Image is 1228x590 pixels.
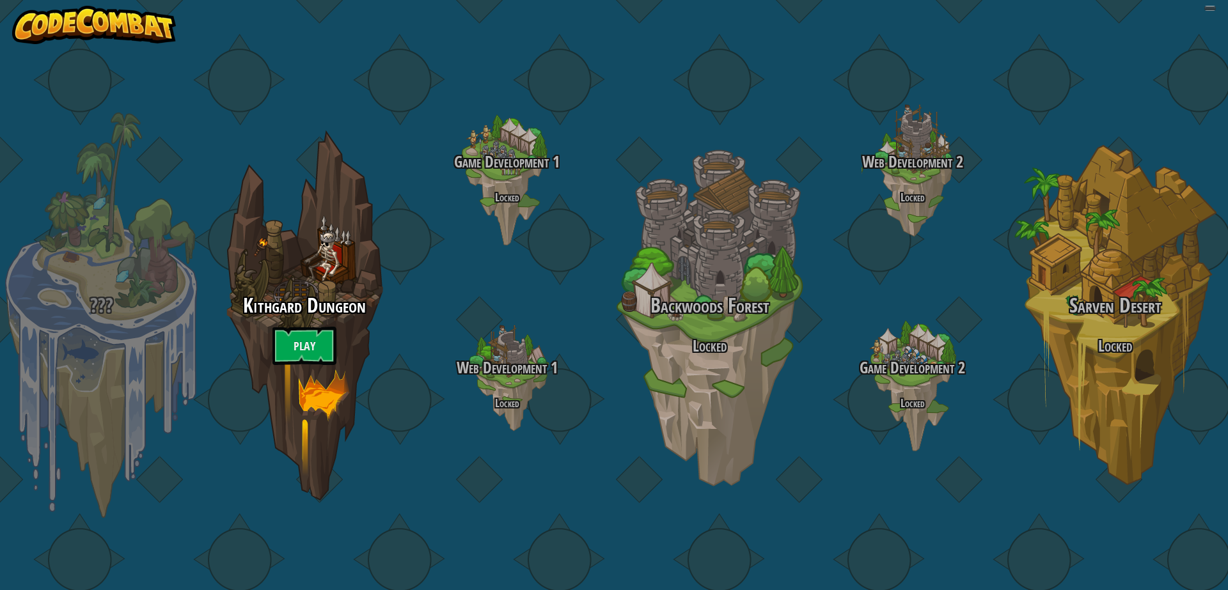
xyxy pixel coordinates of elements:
span: Game Development 1 [454,151,560,173]
h4: Locked [405,191,608,203]
h4: Locked [811,191,1014,203]
span: Web Development 2 [862,151,963,173]
span: Backwoods Forest [650,291,769,319]
a: Play [272,327,336,365]
h3: Locked [608,338,811,355]
h4: Locked [405,397,608,409]
span: Game Development 2 [860,357,965,378]
span: Web Development 1 [457,357,558,378]
span: Kithgard Dungeon [243,291,366,319]
button: Adjust volume [1204,6,1216,11]
h4: Locked [811,397,1014,409]
span: Sarven Desert [1069,291,1161,319]
img: CodeCombat - Learn how to code by playing a game [12,6,176,44]
h3: Locked [1014,338,1216,355]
